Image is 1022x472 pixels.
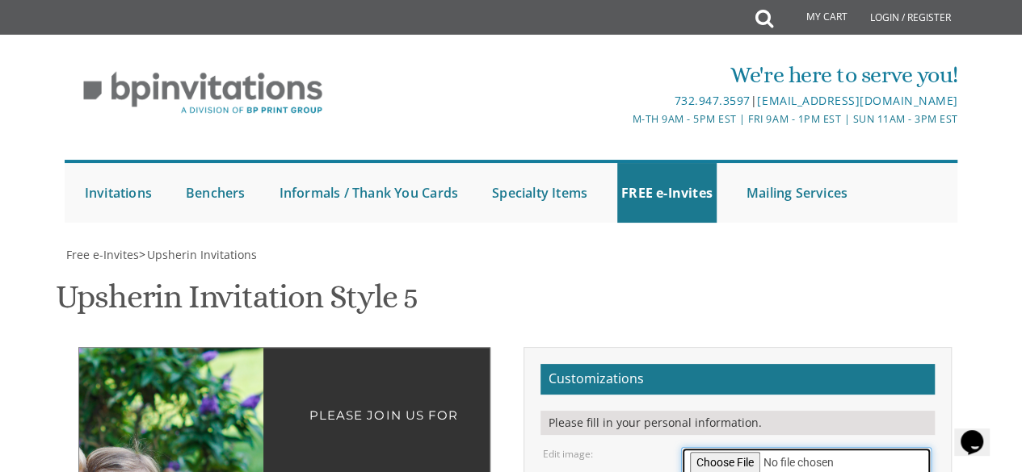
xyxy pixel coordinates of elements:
[182,163,250,223] a: Benchers
[363,91,957,111] div: |
[772,2,859,34] a: My Cart
[540,411,935,435] div: Please fill in your personal information.
[145,247,257,262] a: Upsherin Invitations
[363,111,957,127] div: M-Th 9am - 5pm EST | Fri 9am - 1pm EST | Sun 11am - 3pm EST
[139,247,257,262] span: >
[675,93,751,108] a: 732.947.3597
[363,59,957,91] div: We're here to serve you!
[488,163,591,223] a: Specialty Items
[275,163,462,223] a: Informals / Thank You Cards
[65,247,139,262] a: Free e-Invites
[742,163,852,223] a: Mailing Services
[56,279,418,327] h1: Upsherin Invitation Style 5
[954,407,1006,456] iframe: chat widget
[66,247,139,262] span: Free e-Invites
[543,447,593,461] label: Edit image:
[540,364,935,395] h2: Customizations
[111,380,457,428] div: Please join us for
[617,163,717,223] a: FREE e-Invites
[147,247,257,262] span: Upsherin Invitations
[81,163,156,223] a: Invitations
[65,60,342,127] img: BP Invitation Loft
[757,93,957,108] a: [EMAIL_ADDRESS][DOMAIN_NAME]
